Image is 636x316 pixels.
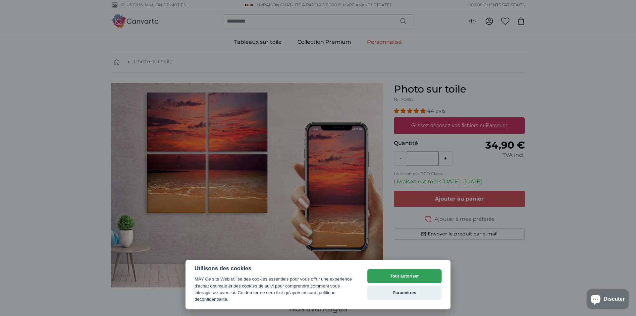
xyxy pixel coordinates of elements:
a: confidentialité [199,297,227,302]
button: Paramètres [367,286,442,300]
inbox-online-store-chat: Chat de la boutique en ligne Shopify [585,289,631,311]
h2: Utilisons des cookies [194,265,355,272]
div: MAY Ce site Web utilise des cookies essentiels pour vous offrir une expérience d'achat optimale e... [194,276,355,303]
button: Tout autoriser [367,269,442,283]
